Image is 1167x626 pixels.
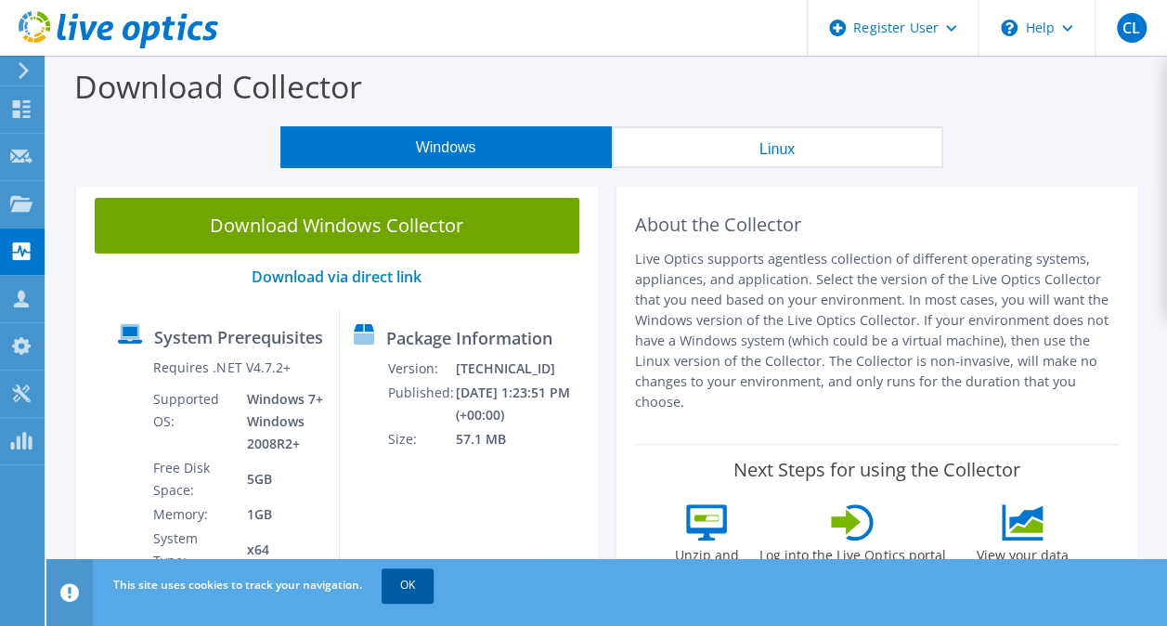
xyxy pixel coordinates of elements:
td: Published: [387,381,455,427]
td: x64 [233,527,325,573]
label: Log into the Live Optics portal and view your project [759,541,946,583]
td: [DATE] 1:23:51 PM (+00:00) [455,381,590,427]
td: [TECHNICAL_ID] [455,357,590,381]
h2: About the Collector [635,214,1120,236]
td: Windows 7+ Windows 2008R2+ [233,387,325,456]
a: Download via direct link [252,267,421,287]
label: Unzip and run the .exe [664,541,749,583]
span: CL [1117,13,1147,43]
label: Package Information [386,329,552,347]
td: 1GB [233,502,325,527]
label: Next Steps for using the Collector [733,459,1020,481]
td: Size: [387,427,455,451]
span: This site uses cookies to track your navigation. [113,577,362,593]
label: Download Collector [74,65,362,108]
svg: \n [1001,20,1018,36]
a: OK [382,568,434,602]
button: Linux [612,126,943,168]
a: Download Windows Collector [95,198,579,254]
td: Supported OS: [152,387,232,456]
td: 57.1 MB [455,427,590,451]
td: Free Disk Space: [152,456,232,502]
td: Version: [387,357,455,381]
label: System Prerequisites [154,328,323,346]
td: System Type: [152,527,232,573]
td: Memory: [152,502,232,527]
td: 5GB [233,456,325,502]
button: Windows [280,126,612,168]
p: Live Optics supports agentless collection of different operating systems, appliances, and applica... [635,249,1120,412]
label: Requires .NET V4.7.2+ [153,359,290,377]
label: View your data within the project [955,541,1089,583]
